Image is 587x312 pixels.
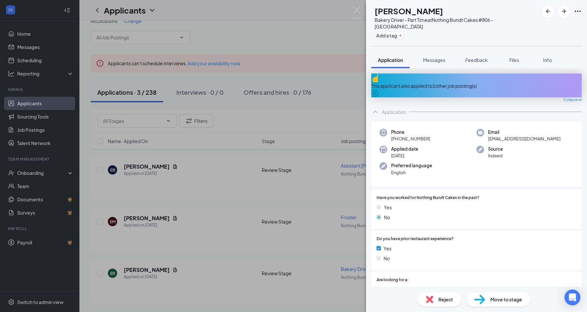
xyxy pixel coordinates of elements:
[488,135,561,142] span: [EMAIL_ADDRESS][DOMAIN_NAME]
[490,296,522,303] span: Move to stage
[543,57,552,63] span: Info
[558,5,570,17] button: ArrowRight
[509,57,519,63] span: Files
[564,97,582,103] span: Collapse all
[488,129,561,135] span: Email
[384,255,390,262] span: No
[391,162,432,169] span: Preferred language
[371,89,379,97] svg: ArrowCircle
[391,146,418,152] span: Applied date
[384,286,423,293] span: Part-time Position
[377,277,409,283] span: Are looking for a:
[488,152,503,159] span: Indeed
[375,17,539,30] div: Bakery Driver - Part Time at Nothing Bundt Cakes #806 - [GEOGRAPHIC_DATA]
[391,135,430,142] span: [PHONE_NUMBER]
[398,33,402,37] svg: Plus
[423,57,445,63] span: Messages
[371,108,379,116] svg: ChevronUp
[382,109,406,115] div: Application
[384,214,390,221] span: No
[378,57,403,63] span: Application
[564,289,580,305] div: Open Intercom Messenger
[384,245,391,252] span: Yes
[560,7,568,15] svg: ArrowRight
[371,82,582,89] div: This applicant also applied to 1 other job posting(s)
[465,57,488,63] span: Feedback
[542,5,554,17] button: ArrowLeftNew
[375,5,443,17] h1: [PERSON_NAME]
[438,296,453,303] span: Reject
[375,32,404,39] button: PlusAdd a tag
[391,152,418,159] span: [DATE]
[377,195,479,201] span: Have you worked for Nothing Bundt Cakes in the past?
[391,129,430,135] span: Phone
[544,7,552,15] svg: ArrowLeftNew
[391,169,432,176] span: English
[377,236,454,242] span: Do you have prior restaurant experience?
[384,204,392,211] span: Yes
[574,7,582,15] svg: Ellipses
[488,146,503,152] span: Source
